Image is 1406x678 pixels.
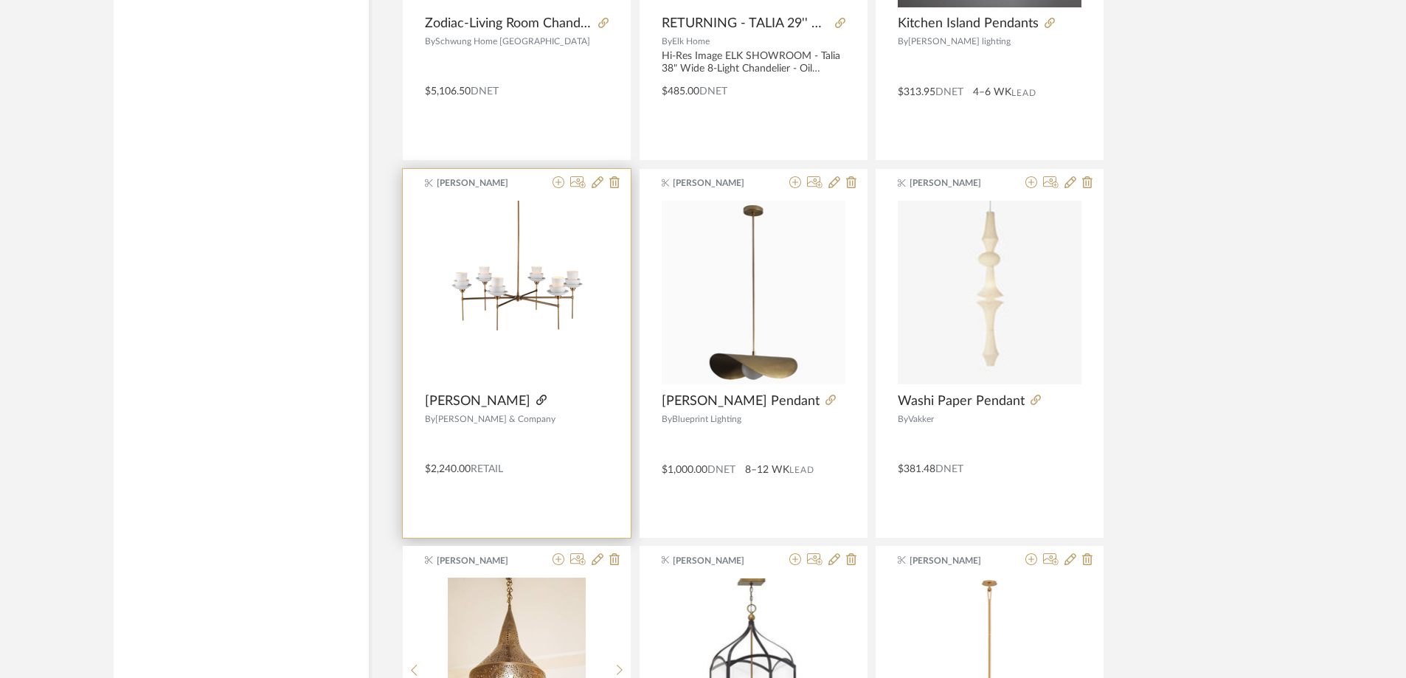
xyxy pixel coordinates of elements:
span: By [662,37,672,46]
span: Vakker [908,415,934,423]
div: 0 [898,201,1081,385]
span: [PERSON_NAME] & Company [435,415,555,423]
img: Washi Paper Pendant [898,201,1081,384]
img: Montera Pendant [662,201,845,384]
span: Retail [471,464,503,474]
span: 8–12 WK [745,463,789,478]
div: 0 [425,201,609,385]
span: $2,240.00 [425,464,471,474]
span: [PERSON_NAME] [437,176,530,190]
span: Blueprint Lighting [672,415,741,423]
span: DNET [935,87,963,97]
span: By [898,37,908,46]
span: By [425,37,435,46]
span: Elk Home [672,37,710,46]
span: DNET [471,86,499,97]
span: [PERSON_NAME] [910,554,1002,567]
span: 4–6 WK [973,85,1011,100]
span: [PERSON_NAME] [910,176,1002,190]
span: Lead [789,465,814,475]
img: Etiquette Chandelier [443,201,591,385]
span: [PERSON_NAME] [673,554,766,567]
span: Washi Paper Pendant [898,393,1025,409]
span: Kitchen Island Pendants [898,15,1039,32]
span: [PERSON_NAME] [425,393,530,409]
span: $381.48 [898,464,935,474]
span: By [425,415,435,423]
span: [PERSON_NAME] lighting [908,37,1011,46]
div: Hi-Res Image ELK SHOWROOM - Talia 38" Wide 8-Light Chandelier - Oil Rubbed Bronze 15606/8 Length:... [662,50,845,75]
span: $485.00 [662,86,699,97]
span: By [898,415,908,423]
span: $313.95 [898,87,935,97]
span: [PERSON_NAME] [673,176,766,190]
span: DNET [707,465,735,475]
span: Zodiac-Living Room Chandelier [425,15,592,32]
span: DNET [935,464,963,474]
span: $1,000.00 [662,465,707,475]
span: By [662,415,672,423]
span: [PERSON_NAME] [437,554,530,567]
span: Schwung Home [GEOGRAPHIC_DATA] [435,37,590,46]
span: [PERSON_NAME] Pendant [662,393,820,409]
span: DNET [699,86,727,97]
span: $5,106.50 [425,86,471,97]
span: Lead [1011,88,1036,98]
span: RETURNING - TALIA 29'' WIDE 6-LIGHT CHANDELIER [662,15,829,32]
